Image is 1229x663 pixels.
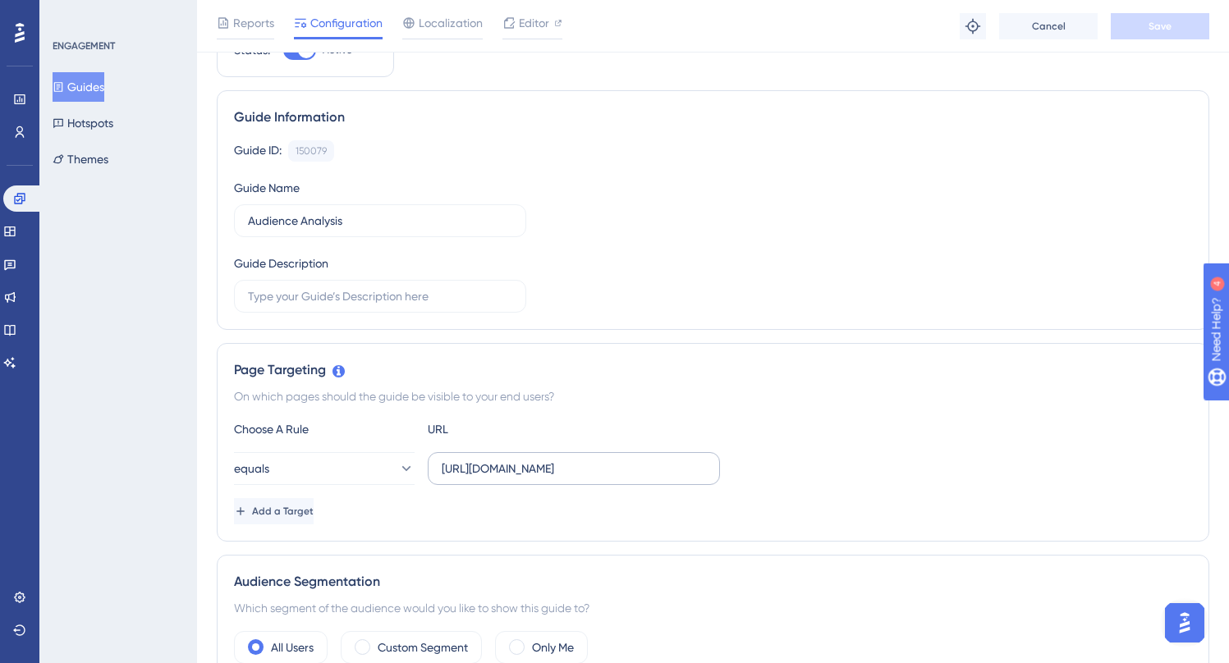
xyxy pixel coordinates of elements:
input: Type your Guide’s Description here [248,287,512,305]
button: Add a Target [234,498,314,524]
div: Guide Description [234,254,328,273]
span: equals [234,459,269,478]
button: Save [1111,13,1209,39]
div: Guide Information [234,107,1192,127]
label: All Users [271,638,314,657]
div: Guide ID: [234,140,282,162]
div: Guide Name [234,178,300,198]
button: Themes [53,144,108,174]
iframe: UserGuiding AI Assistant Launcher [1160,598,1209,647]
button: Hotspots [53,108,113,138]
button: Guides [53,72,104,102]
label: Only Me [532,638,574,657]
span: Save [1149,20,1172,33]
div: ENGAGEMENT [53,39,115,53]
div: Page Targeting [234,360,1192,380]
span: Cancel [1032,20,1066,33]
span: Add a Target [252,505,314,518]
span: Need Help? [39,4,103,24]
input: yourwebsite.com/path [442,460,706,478]
span: Reports [233,13,274,33]
span: Editor [519,13,549,33]
span: Configuration [310,13,383,33]
div: 4 [114,8,119,21]
div: Audience Segmentation [234,572,1192,592]
input: Type your Guide’s Name here [248,212,512,230]
label: Custom Segment [378,638,468,657]
button: equals [234,452,415,485]
div: Choose A Rule [234,419,415,439]
div: URL [428,419,608,439]
div: 150079 [296,144,327,158]
div: Which segment of the audience would you like to show this guide to? [234,598,1192,618]
span: Localization [419,13,483,33]
div: On which pages should the guide be visible to your end users? [234,386,1192,406]
button: Cancel [999,13,1098,39]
